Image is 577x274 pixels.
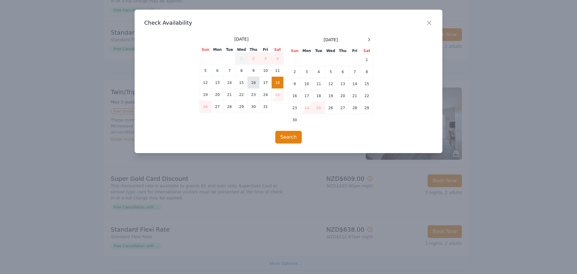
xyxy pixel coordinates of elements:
td: 4 [272,53,284,65]
td: 31 [260,101,272,113]
td: 28 [224,101,236,113]
td: 18 [272,77,284,89]
td: 2 [248,53,260,65]
h3: Check Availability [144,19,433,26]
th: Tue [313,48,325,54]
td: 24 [301,102,313,114]
td: 3 [301,66,313,78]
td: 4 [313,66,325,78]
td: 11 [313,78,325,90]
td: 21 [224,89,236,101]
td: 12 [325,78,337,90]
th: Thu [337,48,349,54]
td: 13 [212,77,224,89]
td: 19 [325,90,337,102]
td: 14 [349,78,361,90]
td: 28 [349,102,361,114]
td: 22 [361,90,373,102]
td: 10 [301,78,313,90]
th: Tue [224,47,236,53]
td: 9 [289,78,301,90]
td: 5 [325,66,337,78]
th: Mon [212,47,224,53]
th: Fri [349,48,361,54]
th: Fri [260,47,272,53]
td: 17 [301,90,313,102]
td: 6 [212,65,224,77]
button: Search [275,131,302,143]
span: [DATE] [234,36,249,42]
td: 7 [224,65,236,77]
td: 20 [337,90,349,102]
td: 12 [200,77,212,89]
td: 29 [361,102,373,114]
td: 26 [200,101,212,113]
td: 19 [200,89,212,101]
td: 14 [224,77,236,89]
td: 23 [289,102,301,114]
td: 15 [236,77,248,89]
td: 7 [349,66,361,78]
th: Wed [325,48,337,54]
th: Wed [236,47,248,53]
td: 22 [236,89,248,101]
td: 3 [260,53,272,65]
td: 25 [272,89,284,101]
td: 23 [248,89,260,101]
td: 27 [212,101,224,113]
th: Sun [200,47,212,53]
td: 27 [337,102,349,114]
td: 2 [289,66,301,78]
th: Sun [289,48,301,54]
th: Thu [248,47,260,53]
td: 5 [200,65,212,77]
td: 17 [260,77,272,89]
td: 20 [212,89,224,101]
td: 16 [289,90,301,102]
td: 15 [361,78,373,90]
td: 11 [272,65,284,77]
td: 8 [236,65,248,77]
td: 13 [337,78,349,90]
td: 30 [289,114,301,126]
td: 9 [248,65,260,77]
td: 1 [361,54,373,66]
td: 18 [313,90,325,102]
td: 6 [337,66,349,78]
td: 10 [260,65,272,77]
td: 16 [248,77,260,89]
td: 21 [349,90,361,102]
td: 26 [325,102,337,114]
td: 25 [313,102,325,114]
td: 8 [361,66,373,78]
td: 30 [248,101,260,113]
td: 1 [236,53,248,65]
span: [DATE] [324,37,338,43]
th: Mon [301,48,313,54]
th: Sat [272,47,284,53]
td: 29 [236,101,248,113]
th: Sat [361,48,373,54]
td: 24 [260,89,272,101]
